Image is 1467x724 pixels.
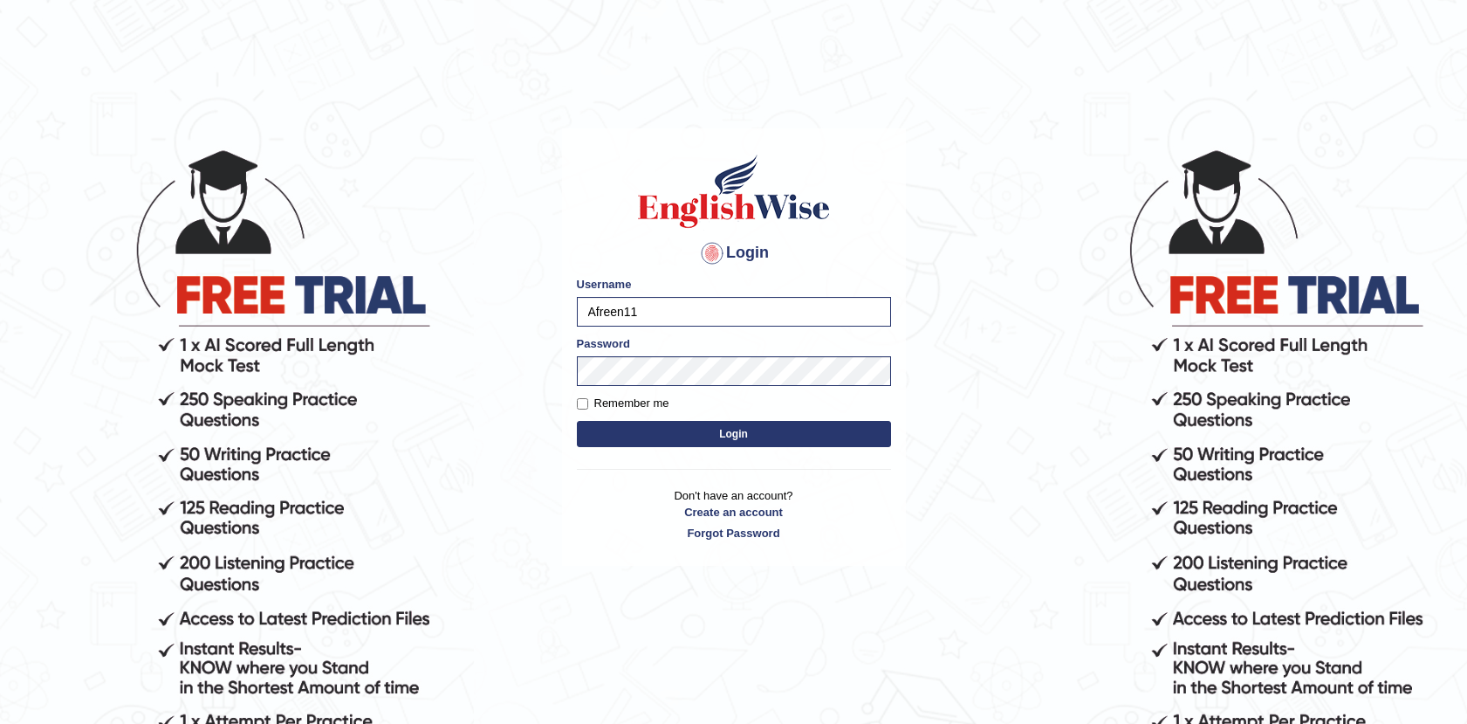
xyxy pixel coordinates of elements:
[577,421,891,447] button: Login
[634,152,833,231] img: Logo of English Wise sign in for intelligent practice with AI
[577,504,891,521] a: Create an account
[577,335,630,352] label: Password
[577,276,632,293] label: Username
[577,487,891,541] p: Don't have an account?
[577,239,891,267] h4: Login
[577,525,891,541] a: Forgot Password
[577,398,588,410] input: Remember me
[577,395,669,412] label: Remember me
